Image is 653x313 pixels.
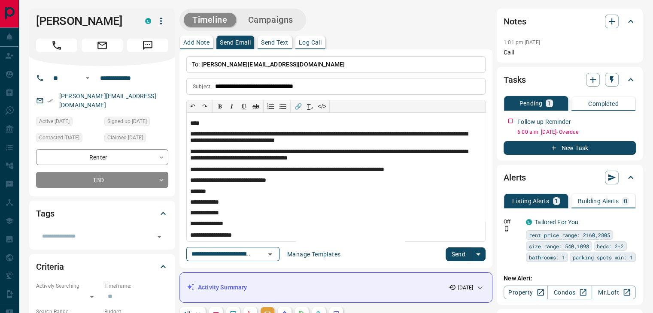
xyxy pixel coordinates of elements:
[446,247,471,261] button: Send
[504,218,521,226] p: Off
[458,284,473,292] p: [DATE]
[277,100,289,112] button: Bullet list
[517,128,636,136] p: 6:00 a.m. [DATE] - Overdue
[104,133,168,145] div: Sat Sep 13 2025
[36,117,100,129] div: Sat Sep 13 2025
[264,248,276,260] button: Open
[555,198,558,204] p: 1
[201,61,345,68] span: [PERSON_NAME][EMAIL_ADDRESS][DOMAIN_NAME]
[573,253,633,262] span: parking spots min: 1
[304,100,316,112] button: T̲ₓ
[82,73,93,83] button: Open
[547,286,592,299] a: Condos
[199,100,211,112] button: ↷
[39,133,79,142] span: Contacted [DATE]
[250,100,262,112] button: ab
[504,141,636,155] button: New Task
[242,103,246,110] span: 𝐔
[535,219,578,226] a: Tailored For You
[504,171,526,184] h2: Alerts
[153,231,165,243] button: Open
[36,39,77,52] span: Call
[592,286,636,299] a: Mr.Loft
[504,39,540,45] p: 1:01 pm [DATE]
[504,73,525,87] h2: Tasks
[127,39,168,52] span: Message
[238,100,250,112] button: 𝐔
[36,207,54,220] h2: Tags
[597,242,624,250] span: beds: 2-2
[240,13,302,27] button: Campaigns
[36,256,168,277] div: Criteria
[588,101,619,107] p: Completed
[519,100,542,106] p: Pending
[36,282,100,290] p: Actively Searching:
[36,203,168,224] div: Tags
[282,247,346,261] button: Manage Templates
[504,167,636,188] div: Alerts
[529,253,565,262] span: bathrooms: 1
[261,39,289,45] p: Send Text
[82,39,123,52] span: Email
[104,282,168,290] p: Timeframe:
[547,100,551,106] p: 1
[578,198,619,204] p: Building Alerts
[504,48,636,57] p: Call
[446,247,486,261] div: split button
[316,100,328,112] button: </>
[104,117,168,129] div: Sat Sep 13 2025
[36,133,100,145] div: Sat Sep 13 2025
[198,283,247,292] p: Activity Summary
[36,172,168,188] div: TBD
[299,39,322,45] p: Log Call
[193,83,212,90] p: Subject:
[59,93,156,108] a: [PERSON_NAME][EMAIL_ADDRESS][DOMAIN_NAME]
[529,242,589,250] span: size range: 540,1098
[292,100,304,112] button: 🔗
[504,274,636,283] p: New Alert:
[624,198,627,204] p: 0
[36,260,64,274] h2: Criteria
[226,100,238,112] button: 𝑰
[145,18,151,24] div: condos.ca
[529,231,610,239] span: rent price range: 2160,2805
[36,149,168,165] div: Renter
[47,98,53,104] svg: Email Verified
[214,100,226,112] button: 𝐁
[265,100,277,112] button: Numbered list
[504,69,636,90] div: Tasks
[184,13,236,27] button: Timeline
[187,280,485,295] div: Activity Summary[DATE]
[187,100,199,112] button: ↶
[512,198,550,204] p: Listing Alerts
[220,39,251,45] p: Send Email
[526,219,532,225] div: condos.ca
[504,226,510,232] svg: Push Notification Only
[504,15,526,28] h2: Notes
[504,286,548,299] a: Property
[252,103,259,110] s: ab
[504,11,636,32] div: Notes
[107,117,147,126] span: Signed up [DATE]
[36,14,132,28] h1: [PERSON_NAME]
[517,117,571,126] p: Follow up Reminder
[39,117,70,126] span: Active [DATE]
[107,133,143,142] span: Claimed [DATE]
[183,39,210,45] p: Add Note
[186,56,486,73] p: To:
